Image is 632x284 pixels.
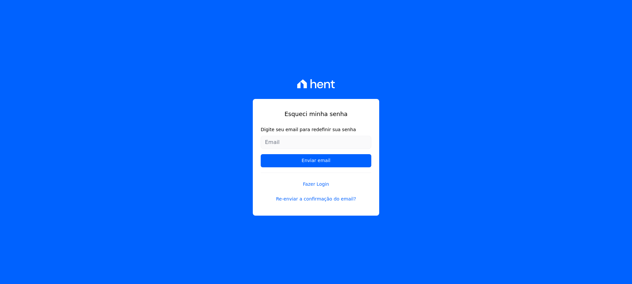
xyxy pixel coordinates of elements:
a: Re-enviar a confirmação do email? [261,196,371,202]
input: Email [261,136,371,149]
label: Digite seu email para redefinir sua senha [261,126,371,133]
h1: Esqueci minha senha [261,109,371,118]
a: Fazer Login [261,173,371,188]
input: Enviar email [261,154,371,167]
